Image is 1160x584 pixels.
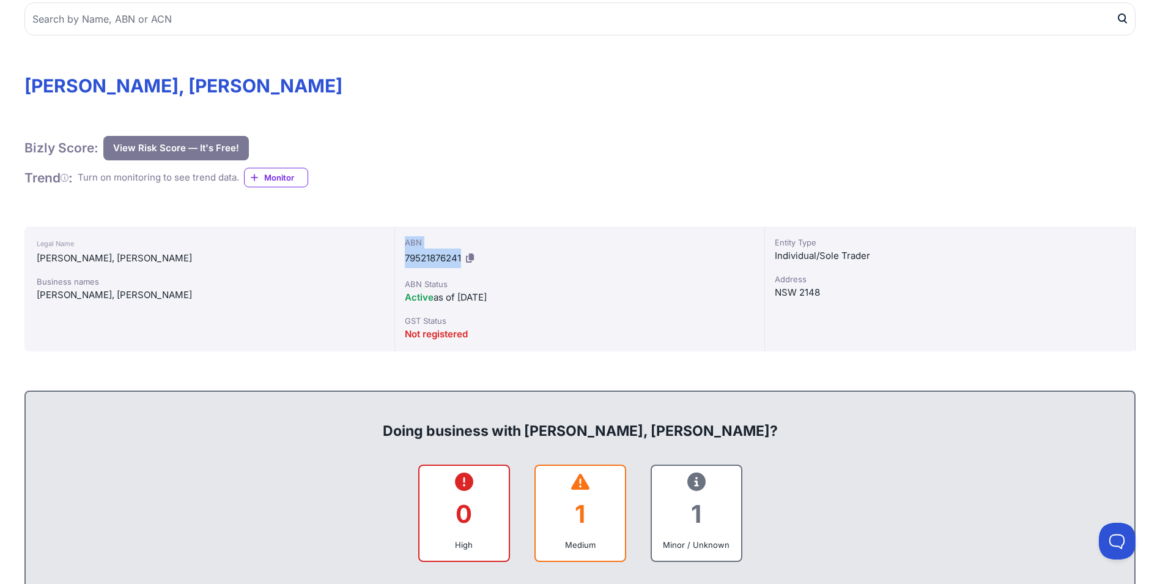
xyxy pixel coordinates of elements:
[37,275,382,288] div: Business names
[37,251,382,266] div: [PERSON_NAME], [PERSON_NAME]
[775,285,1125,300] div: NSW 2148
[264,171,308,184] span: Monitor
[24,75,1136,97] h1: [PERSON_NAME], [PERSON_NAME]
[429,539,499,551] div: High
[775,273,1125,285] div: Address
[244,168,308,187] a: Monitor
[405,315,755,327] div: GST Status
[405,328,468,340] span: Not registered
[24,170,73,186] h1: Trend :
[775,236,1125,249] div: Entity Type
[24,2,1136,36] input: Search by Name, ABN or ACN
[405,278,755,290] div: ABN Status
[405,291,434,303] span: Active
[78,171,239,185] div: Turn on monitoring to see trend data.
[545,489,615,539] div: 1
[24,140,98,156] h1: Bizly Score:
[545,539,615,551] div: Medium
[38,402,1122,441] div: Doing business with [PERSON_NAME], [PERSON_NAME]?
[775,249,1125,263] div: Individual/Sole Trader
[662,489,731,539] div: 1
[405,252,461,264] span: 79521876241
[37,236,382,251] div: Legal Name
[429,489,499,539] div: 0
[662,539,731,551] div: Minor / Unknown
[37,288,382,302] div: [PERSON_NAME], [PERSON_NAME]
[1099,523,1136,560] iframe: Toggle Customer Support
[405,236,755,249] div: ABN
[405,290,755,305] div: as of [DATE]
[103,136,249,160] button: View Risk Score — It's Free!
